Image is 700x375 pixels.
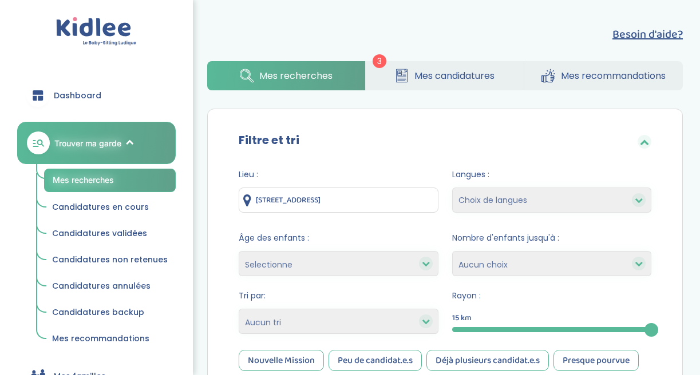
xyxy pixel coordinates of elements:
[239,290,438,302] span: Tri par:
[373,54,386,68] span: 3
[44,169,176,192] a: Mes recherches
[17,75,176,116] a: Dashboard
[54,137,121,149] span: Trouver ma garde
[52,306,144,318] span: Candidatures backup
[52,333,149,344] span: Mes recommandations
[239,350,324,371] div: Nouvelle Mission
[452,290,651,302] span: Rayon :
[52,228,147,239] span: Candidatures validées
[612,26,683,43] button: Besoin d'aide?
[56,17,137,46] img: logo.svg
[561,69,666,83] span: Mes recommandations
[44,276,176,297] a: Candidatures annulées
[426,350,549,371] div: Déjà plusieurs candidat.e.s
[207,61,365,90] a: Mes recherches
[17,122,176,164] a: Trouver ma garde
[44,249,176,271] a: Candidatures non retenues
[524,61,683,90] a: Mes recommandations
[366,61,524,90] a: Mes candidatures
[52,254,168,265] span: Candidatures non retenues
[53,175,114,185] span: Mes recherches
[329,350,422,371] div: Peu de candidat.e.s
[44,302,176,324] a: Candidatures backup
[414,69,495,83] span: Mes candidatures
[553,350,639,371] div: Presque pourvue
[44,223,176,245] a: Candidatures validées
[239,131,299,149] label: Filtre et tri
[52,201,149,213] span: Candidatures en cours
[259,69,333,83] span: Mes recherches
[452,232,651,244] span: Nombre d'enfants jusqu'à :
[239,232,438,244] span: Âge des enfants :
[452,169,651,181] span: Langues :
[239,187,438,213] input: Ville ou code postale
[452,312,472,324] span: 15 km
[239,169,438,181] span: Lieu :
[54,90,101,102] span: Dashboard
[44,328,176,350] a: Mes recommandations
[44,197,176,218] a: Candidatures en cours
[52,280,151,292] span: Candidatures annulées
